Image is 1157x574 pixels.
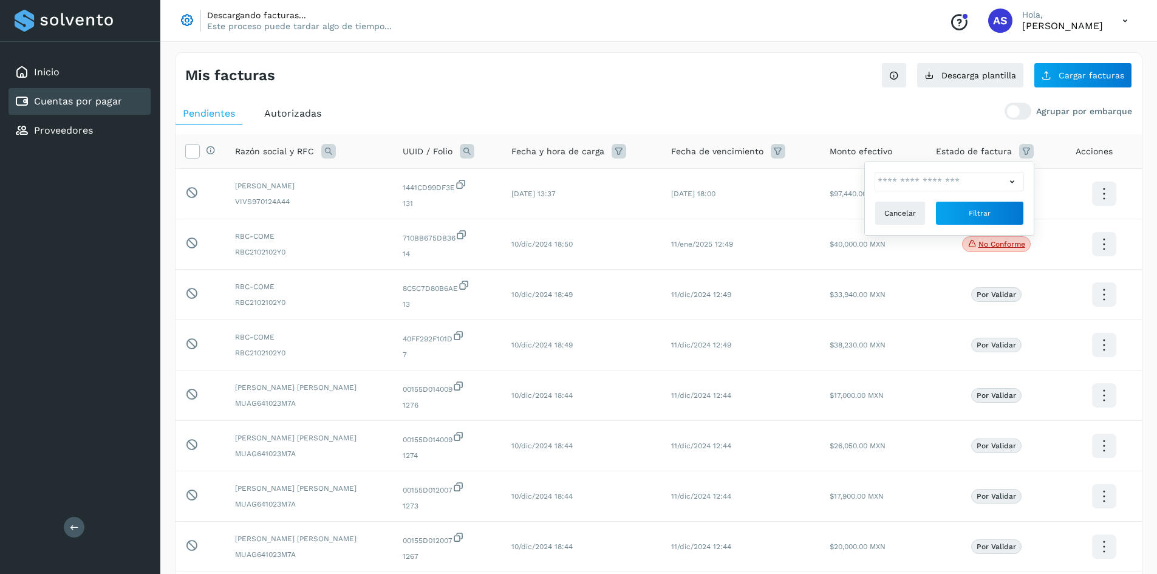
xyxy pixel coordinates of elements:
p: No conforme [978,240,1025,248]
span: RBC-COME [235,231,383,242]
span: 00155D014009 [403,380,492,395]
span: MUAG641023M7A [235,448,383,459]
div: Inicio [9,59,151,86]
span: 10/dic/2024 18:44 [511,391,573,400]
span: 710BB675DB36 [403,229,492,244]
span: [PERSON_NAME] [PERSON_NAME] [235,432,383,443]
span: 11/dic/2024 12:44 [671,492,731,501]
span: Fecha y hora de carga [511,145,604,158]
span: Autorizadas [264,108,321,119]
p: Por validar [977,290,1016,299]
span: 1274 [403,450,492,461]
span: 10/dic/2024 18:44 [511,492,573,501]
span: RBC2102102Y0 [235,247,383,258]
span: RBC-COME [235,281,383,292]
span: 10/dic/2024 18:49 [511,290,573,299]
span: Fecha de vencimiento [671,145,763,158]
span: 00155D012007 [403,481,492,496]
p: Por validar [977,542,1016,551]
span: 7 [403,349,492,360]
span: MUAG641023M7A [235,499,383,510]
span: MUAG641023M7A [235,549,383,560]
span: 1273 [403,501,492,511]
span: 11/dic/2024 12:49 [671,290,731,299]
span: 8C5C7D80B6AE [403,279,492,294]
span: RBC2102102Y0 [235,297,383,308]
p: Antonio Soto Torres [1022,20,1103,32]
span: VIVS970124A44 [235,196,383,207]
a: Inicio [34,66,60,78]
span: [DATE] 18:00 [671,190,715,198]
span: [PERSON_NAME] [PERSON_NAME] [235,483,383,494]
button: Cargar facturas [1034,63,1132,88]
span: 11/dic/2024 12:44 [671,542,731,551]
p: Por validar [977,341,1016,349]
span: 1276 [403,400,492,411]
span: Razón social y RFC [235,145,314,158]
span: 00155D014009 [403,431,492,445]
span: 10/dic/2024 18:44 [511,442,573,450]
span: 10/dic/2024 18:44 [511,542,573,551]
p: Agrupar por embarque [1036,106,1132,117]
span: MUAG641023M7A [235,398,383,409]
span: [PERSON_NAME] [PERSON_NAME] [235,533,383,544]
p: Por validar [977,442,1016,450]
h4: Mis facturas [185,67,275,84]
p: Por validar [977,391,1016,400]
span: 11/dic/2024 12:44 [671,442,731,450]
p: Hola, [1022,10,1103,20]
span: $33,940.00 MXN [830,290,886,299]
span: 1441CD99DF3E [403,179,492,193]
span: 1267 [403,551,492,562]
span: 13 [403,299,492,310]
span: [PERSON_NAME] [PERSON_NAME] [235,382,383,393]
span: Estado de factura [936,145,1012,158]
p: Descargando facturas... [207,10,392,21]
p: Este proceso puede tardar algo de tiempo... [207,21,392,32]
span: 11/dic/2024 12:49 [671,341,731,349]
a: Proveedores [34,125,93,136]
span: $38,230.00 MXN [830,341,886,349]
span: Descarga plantilla [941,71,1016,80]
span: $26,050.00 MXN [830,442,886,450]
p: Por validar [977,492,1016,501]
span: Monto efectivo [830,145,892,158]
span: [DATE] 13:37 [511,190,556,198]
div: Cuentas por pagar [9,88,151,115]
span: 11/dic/2024 12:44 [671,391,731,400]
a: Cuentas por pagar [34,95,122,107]
span: 00155D012007 [403,531,492,546]
span: UUID / Folio [403,145,452,158]
span: 10/dic/2024 18:49 [511,341,573,349]
span: RBC2102102Y0 [235,347,383,358]
span: 10/dic/2024 18:50 [511,240,573,248]
span: $97,440.00 MXN [830,190,885,198]
span: Acciones [1076,145,1113,158]
span: 131 [403,198,492,209]
span: 14 [403,248,492,259]
span: 40FF292F101D [403,330,492,344]
span: $20,000.00 MXN [830,542,886,551]
span: [PERSON_NAME] [235,180,383,191]
span: $17,000.00 MXN [830,391,884,400]
span: Pendientes [183,108,235,119]
span: 11/ene/2025 12:49 [671,240,733,248]
div: Proveedores [9,117,151,144]
span: $40,000.00 MXN [830,240,886,248]
button: Descarga plantilla [916,63,1024,88]
span: RBC-COME [235,332,383,343]
span: $17,900.00 MXN [830,492,884,501]
span: Cargar facturas [1059,71,1124,80]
